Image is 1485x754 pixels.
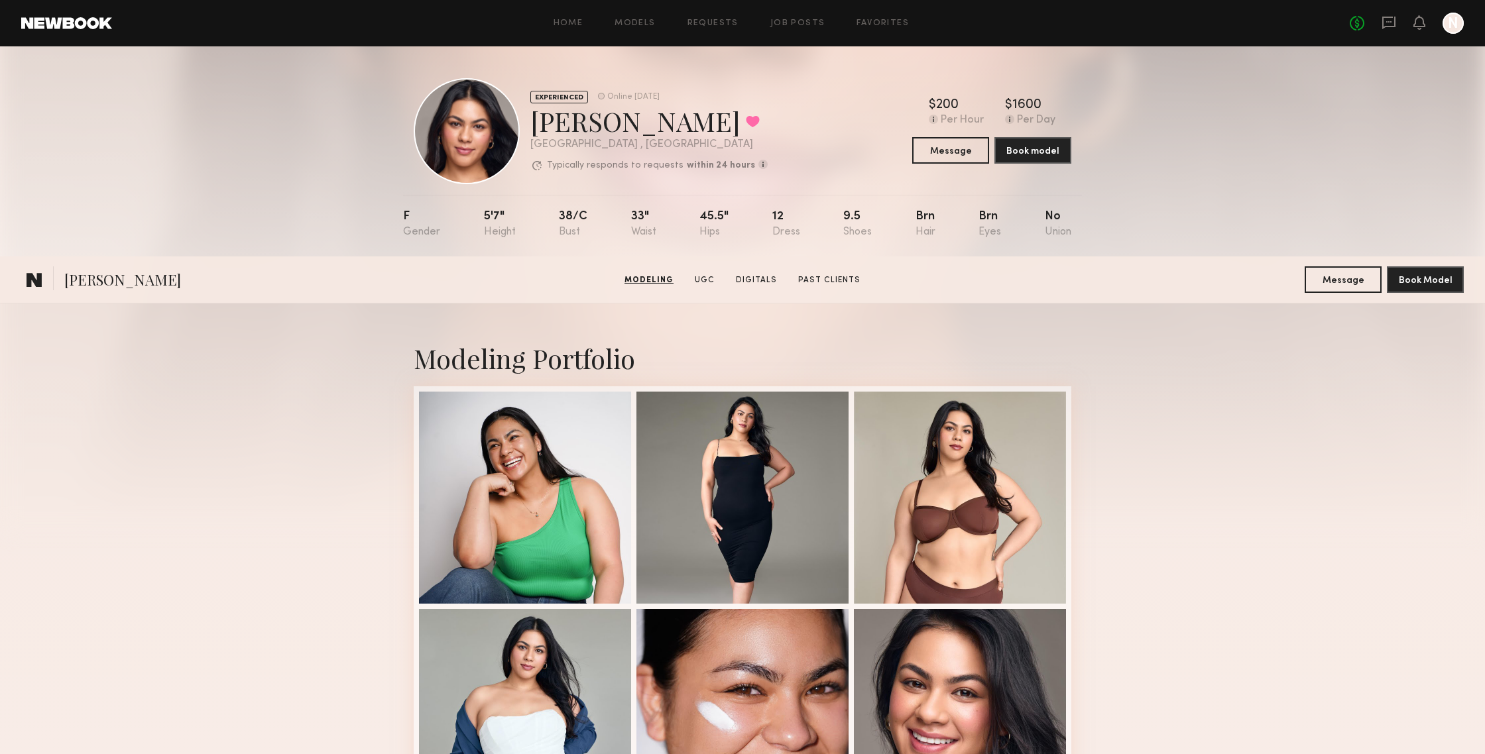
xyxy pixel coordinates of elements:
div: [PERSON_NAME] [530,103,768,138]
div: EXPERIENCED [530,91,588,103]
div: 38/c [559,211,587,238]
div: 45.5" [699,211,729,238]
div: [GEOGRAPHIC_DATA] , [GEOGRAPHIC_DATA] [530,139,768,150]
b: within 24 hours [687,161,755,170]
a: Digitals [731,274,782,286]
a: Home [554,19,583,28]
div: 12 [772,211,800,238]
a: UGC [689,274,720,286]
div: Online [DATE] [607,93,660,101]
div: 1600 [1012,99,1041,112]
a: N [1443,13,1464,34]
button: Message [912,137,989,164]
div: 200 [936,99,959,112]
a: Book Model [1387,274,1464,285]
div: No [1045,211,1071,238]
div: 9.5 [843,211,872,238]
div: Brn [979,211,1001,238]
a: Modeling [619,274,679,286]
button: Book Model [1387,266,1464,293]
div: $ [1005,99,1012,112]
a: Past Clients [793,274,866,286]
div: Brn [916,211,935,238]
a: Models [615,19,655,28]
a: Job Posts [770,19,825,28]
div: 5'7" [484,211,516,238]
div: $ [929,99,936,112]
a: Requests [687,19,739,28]
div: F [403,211,440,238]
a: Favorites [857,19,909,28]
div: Modeling Portfolio [414,341,1071,376]
div: Per Day [1017,115,1055,127]
span: [PERSON_NAME] [64,270,181,293]
div: Per Hour [941,115,984,127]
p: Typically responds to requests [547,161,683,170]
div: 33" [631,211,656,238]
button: Message [1305,266,1382,293]
button: Book model [994,137,1071,164]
